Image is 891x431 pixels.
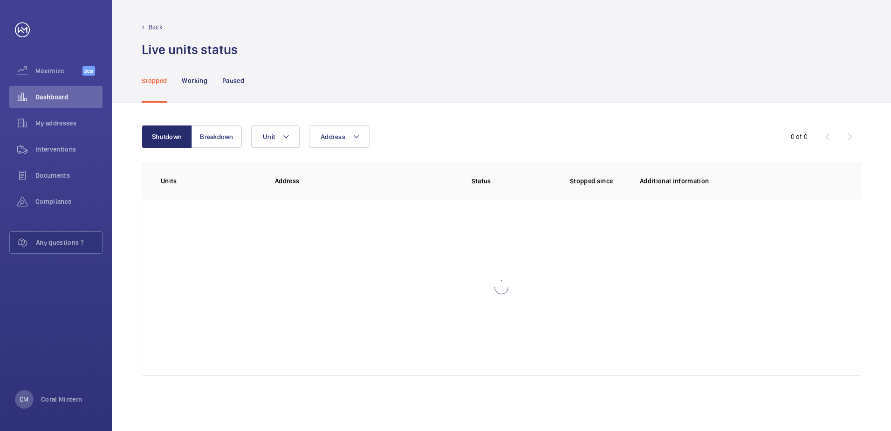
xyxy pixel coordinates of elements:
[142,76,167,85] p: Stopped
[35,66,82,76] span: Maximize
[36,238,102,247] span: Any questions ?
[35,118,103,128] span: My addresses
[791,132,808,141] div: 0 of 0
[321,133,345,140] span: Address
[263,133,275,140] span: Unit
[570,176,625,186] p: Stopped since
[640,176,842,186] p: Additional information
[192,125,242,148] button: Breakdown
[35,92,103,102] span: Dashboard
[35,197,103,206] span: Compliance
[20,395,28,404] p: CM
[82,66,95,76] span: Beta
[275,176,407,186] p: Address
[35,171,103,180] span: Documents
[35,145,103,154] span: Interventions
[142,41,238,58] h1: Live units status
[161,176,260,186] p: Units
[222,76,244,85] p: Paused
[41,395,82,404] p: Coral Mintern
[251,125,300,148] button: Unit
[309,125,370,148] button: Address
[414,176,548,186] p: Status
[149,22,163,32] p: Back
[142,125,192,148] button: Shutdown
[182,76,207,85] p: Working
